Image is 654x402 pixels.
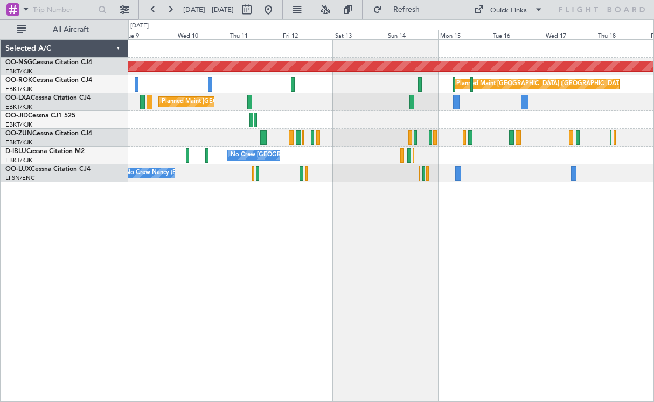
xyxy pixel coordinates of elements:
span: OO-ZUN [5,130,32,137]
button: Quick Links [469,1,548,18]
input: Trip Number [33,2,95,18]
a: OO-LXACessna Citation CJ4 [5,95,91,101]
div: Planned Maint [GEOGRAPHIC_DATA] ([GEOGRAPHIC_DATA] National) [162,94,357,110]
div: Wed 10 [176,30,228,39]
span: OO-ROK [5,77,32,84]
button: All Aircraft [12,21,117,38]
span: OO-NSG [5,59,32,66]
a: EBKT/KJK [5,138,32,147]
a: EBKT/KJK [5,156,32,164]
div: No Crew [GEOGRAPHIC_DATA] ([GEOGRAPHIC_DATA] National) [231,147,411,163]
a: OO-LUXCessna Citation CJ4 [5,166,91,172]
a: OO-NSGCessna Citation CJ4 [5,59,92,66]
div: Sat 13 [333,30,386,39]
span: All Aircraft [28,26,114,33]
a: OO-JIDCessna CJ1 525 [5,113,75,119]
div: Tue 9 [123,30,176,39]
div: Wed 17 [544,30,596,39]
a: OO-ZUNCessna Citation CJ4 [5,130,92,137]
a: LFSN/ENC [5,174,35,182]
a: EBKT/KJK [5,67,32,75]
button: Refresh [368,1,433,18]
span: D-IBLU [5,148,26,155]
div: Quick Links [490,5,527,16]
span: OO-LXA [5,95,31,101]
div: Tue 16 [491,30,544,39]
div: Mon 15 [438,30,491,39]
div: No Crew Nancy (Essey) [126,165,190,181]
div: [DATE] [130,22,149,31]
a: EBKT/KJK [5,121,32,129]
span: OO-JID [5,113,28,119]
a: EBKT/KJK [5,103,32,111]
div: Sun 14 [386,30,439,39]
a: D-IBLUCessna Citation M2 [5,148,85,155]
span: [DATE] - [DATE] [183,5,234,15]
div: Thu 18 [596,30,649,39]
div: Thu 11 [228,30,281,39]
div: Fri 12 [281,30,333,39]
span: OO-LUX [5,166,31,172]
a: EBKT/KJK [5,85,32,93]
a: OO-ROKCessna Citation CJ4 [5,77,92,84]
span: Refresh [384,6,429,13]
div: Planned Maint [GEOGRAPHIC_DATA] ([GEOGRAPHIC_DATA]) [456,76,626,92]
